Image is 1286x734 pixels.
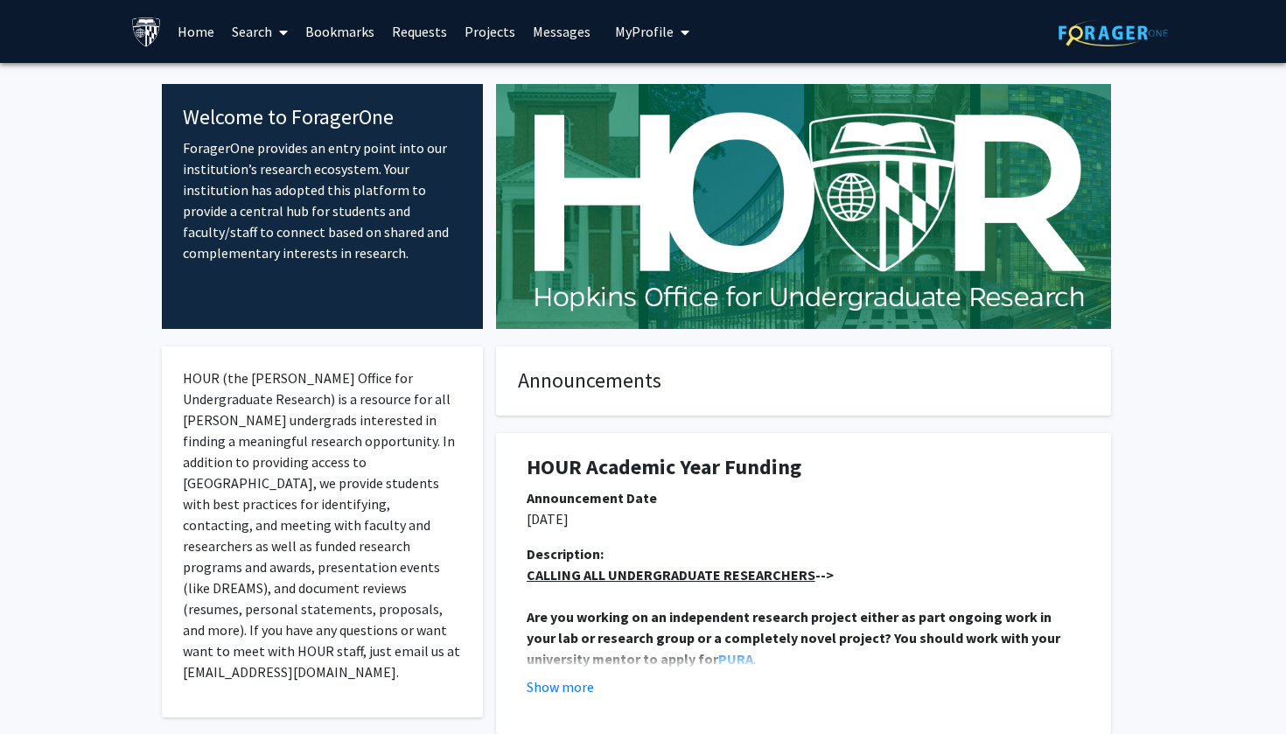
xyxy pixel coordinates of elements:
[183,367,462,682] p: HOUR (the [PERSON_NAME] Office for Undergraduate Research) is a resource for all [PERSON_NAME] un...
[496,84,1111,329] img: Cover Image
[527,566,815,584] u: CALLING ALL UNDERGRADUATE RESEARCHERS
[527,606,1080,669] p: .
[223,1,297,62] a: Search
[718,650,753,668] a: PURA
[131,17,162,47] img: Johns Hopkins University Logo
[527,566,834,584] strong: -->
[527,487,1080,508] div: Announcement Date
[183,105,462,130] h4: Welcome to ForagerOne
[527,608,1063,668] strong: Are you working on an independent research project either as part ongoing work in your lab or res...
[13,655,74,721] iframe: Chat
[1059,19,1168,46] img: ForagerOne Logo
[183,137,462,263] p: ForagerOne provides an entry point into our institution’s research ecosystem. Your institution ha...
[297,1,383,62] a: Bookmarks
[169,1,223,62] a: Home
[615,23,674,40] span: My Profile
[527,508,1080,529] p: [DATE]
[456,1,524,62] a: Projects
[527,676,594,697] button: Show more
[524,1,599,62] a: Messages
[518,368,1089,394] h4: Announcements
[383,1,456,62] a: Requests
[527,455,1080,480] h1: HOUR Academic Year Funding
[527,543,1080,564] div: Description:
